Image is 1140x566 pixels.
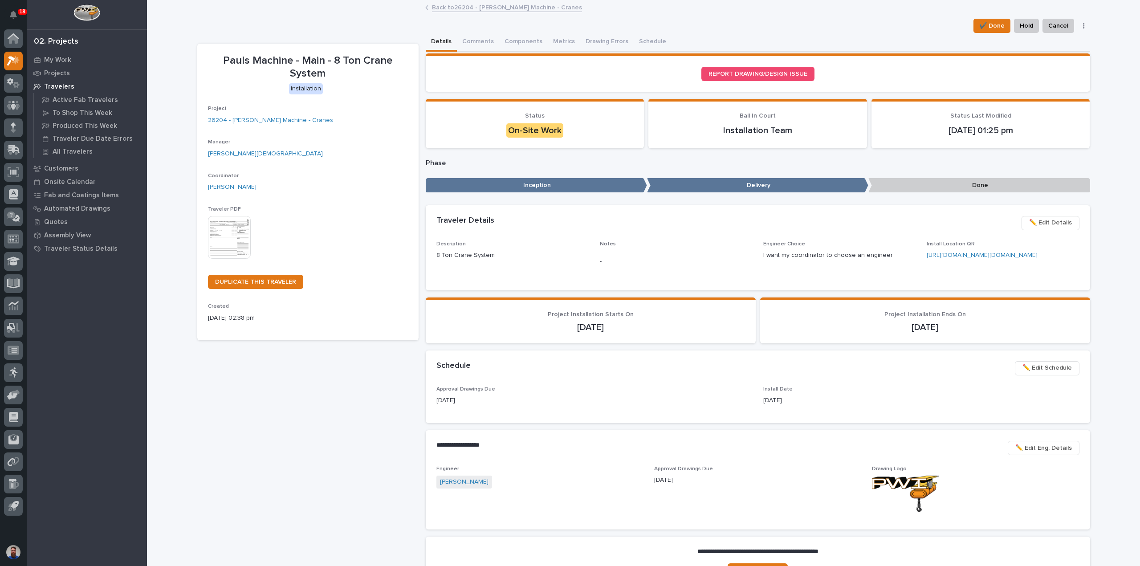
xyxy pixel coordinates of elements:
p: [DATE] [771,322,1079,333]
span: Install Date [763,387,793,392]
p: Automated Drawings [44,205,110,213]
a: REPORT DRAWING/DESIGN ISSUE [701,67,814,81]
p: Installation Team [659,125,856,136]
p: To Shop This Week [53,109,112,117]
p: Fab and Coatings Items [44,191,119,200]
span: Engineer Choice [763,241,805,247]
p: Traveler Due Date Errors [53,135,133,143]
div: Installation [289,83,323,94]
button: Schedule [634,33,672,52]
p: Phase [426,159,1090,167]
a: [PERSON_NAME] [208,183,256,192]
button: Drawing Errors [580,33,634,52]
a: Quotes [27,215,147,228]
span: Install Location QR [927,241,975,247]
span: Created [208,304,229,309]
a: Fab and Coatings Items [27,188,147,202]
p: [DATE] 01:25 pm [882,125,1079,136]
p: I want my coordinator to choose an engineer [763,251,916,260]
button: ✏️ Edit Eng. Details [1008,441,1079,455]
p: Active Fab Travelers [53,96,118,104]
a: Back to26204 - [PERSON_NAME] Machine - Cranes [432,2,582,12]
img: Workspace Logo [73,4,100,21]
a: Assembly View [27,228,147,242]
a: [PERSON_NAME][DEMOGRAPHIC_DATA] [208,149,323,159]
p: [DATE] [436,322,745,333]
div: On-Site Work [506,123,563,138]
button: users-avatar [4,543,23,562]
button: ✏️ Edit Schedule [1015,361,1079,375]
button: Cancel [1042,19,1074,33]
a: Produced This Week [34,119,147,132]
span: Project Installation Ends On [884,311,966,318]
span: Hold [1020,20,1033,31]
p: Projects [44,69,70,77]
button: ✔️ Done [973,19,1010,33]
span: Manager [208,139,230,145]
a: Travelers [27,80,147,93]
p: Customers [44,165,78,173]
p: [DATE] 02:38 pm [208,314,408,323]
span: Coordinator [208,173,239,179]
span: Description [436,241,466,247]
p: Onsite Calendar [44,178,96,186]
p: Produced This Week [53,122,117,130]
a: [URL][DOMAIN_NAME][DOMAIN_NAME] [927,252,1038,258]
div: Notifications18 [11,11,23,25]
span: Status Last Modified [950,113,1011,119]
button: Notifications [4,5,23,24]
button: Components [499,33,548,52]
a: My Work [27,53,147,66]
img: _UKOIYQtXg_fHNWh1inNqu_oPB9-q7FeV8w_g4ZAsjM [872,476,939,512]
p: Pauls Machine - Main - 8 Ton Crane System [208,54,408,80]
span: Project Installation Starts On [548,311,634,318]
span: REPORT DRAWING/DESIGN ISSUE [708,71,807,77]
a: Projects [27,66,147,80]
p: - [600,257,753,266]
a: Automated Drawings [27,202,147,215]
p: [DATE] [654,476,861,485]
span: ✏️ Edit Eng. Details [1015,443,1072,453]
span: Project [208,106,227,111]
button: Hold [1014,19,1039,33]
p: Inception [426,178,647,193]
a: All Travelers [34,145,147,158]
a: To Shop This Week [34,106,147,119]
span: Cancel [1048,20,1068,31]
span: Status [525,113,545,119]
span: Approval Drawings Due [436,387,495,392]
p: My Work [44,56,71,64]
p: Travelers [44,83,74,91]
p: Assembly View [44,232,91,240]
p: Traveler Status Details [44,245,118,253]
h2: Traveler Details [436,216,494,226]
button: Details [426,33,457,52]
button: Comments [457,33,499,52]
span: Approval Drawings Due [654,466,713,472]
a: DUPLICATE THIS TRAVELER [208,275,303,289]
span: Ball In Court [740,113,776,119]
a: 26204 - [PERSON_NAME] Machine - Cranes [208,116,333,125]
span: ✏️ Edit Details [1029,217,1072,228]
div: 02. Projects [34,37,78,47]
button: ✏️ Edit Details [1022,216,1079,230]
button: Metrics [548,33,580,52]
p: [DATE] [763,396,1079,405]
span: Drawing Logo [872,466,907,472]
span: Traveler PDF [208,207,241,212]
p: 8 Ton Crane System [436,251,589,260]
p: Quotes [44,218,68,226]
a: Active Fab Travelers [34,94,147,106]
h2: Schedule [436,361,471,371]
p: Done [868,178,1090,193]
span: ✔️ Done [979,20,1005,31]
p: All Travelers [53,148,93,156]
a: Traveler Due Date Errors [34,132,147,145]
p: [DATE] [436,396,753,405]
a: [PERSON_NAME] [440,477,489,487]
p: Delivery [647,178,868,193]
span: DUPLICATE THIS TRAVELER [215,279,296,285]
span: Engineer [436,466,459,472]
span: Notes [600,241,616,247]
a: Customers [27,162,147,175]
